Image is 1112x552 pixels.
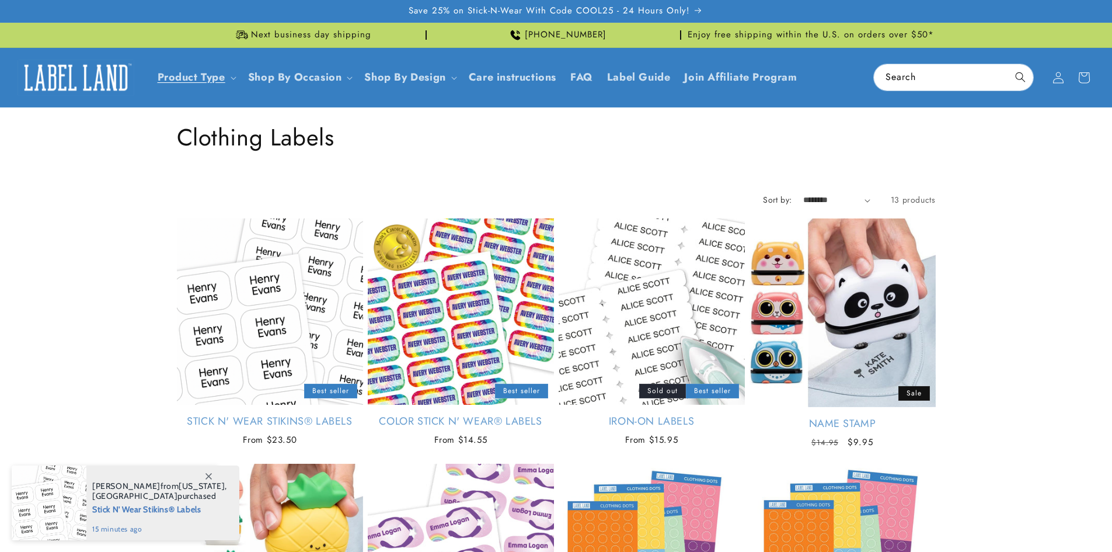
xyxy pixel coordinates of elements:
[462,64,563,91] a: Care instructions
[248,71,342,84] span: Shop By Occasion
[469,71,556,84] span: Care instructions
[409,5,690,17] span: Save 25% on Stick-N-Wear With Code COOL25 - 24 Hours Only!
[1008,64,1033,90] button: Search
[357,64,461,91] summary: Shop By Design
[177,415,363,428] a: Stick N' Wear Stikins® Labels
[559,415,745,428] a: Iron-On Labels
[750,417,936,431] a: Name Stamp
[92,491,177,501] span: [GEOGRAPHIC_DATA]
[13,55,139,100] a: Label Land
[18,60,134,96] img: Label Land
[364,70,445,85] a: Shop By Design
[563,64,600,91] a: FAQ
[177,122,936,152] h1: Clothing Labels
[525,29,606,41] span: [PHONE_NUMBER]
[686,23,936,47] div: Announcement
[158,70,225,85] a: Product Type
[607,71,671,84] span: Label Guide
[241,64,358,91] summary: Shop By Occasion
[151,64,241,91] summary: Product Type
[92,481,227,501] span: from , purchased
[431,23,681,47] div: Announcement
[368,415,554,428] a: Color Stick N' Wear® Labels
[92,481,161,491] span: [PERSON_NAME]
[684,71,797,84] span: Join Affiliate Program
[570,71,593,84] span: FAQ
[177,23,427,47] div: Announcement
[251,29,371,41] span: Next business day shipping
[688,29,934,41] span: Enjoy free shipping within the U.S. on orders over $50*
[763,194,792,206] label: Sort by:
[677,64,804,91] a: Join Affiliate Program
[891,194,936,206] span: 13 products
[179,481,225,491] span: [US_STATE]
[600,64,678,91] a: Label Guide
